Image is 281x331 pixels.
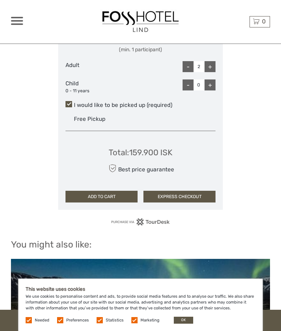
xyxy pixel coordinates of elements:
div: + [205,79,216,90]
div: We use cookies to personalise content and ads, to provide social media features and to analyse ou... [18,279,263,331]
div: Total : 159.900 ISK [109,147,172,158]
label: Needed [35,317,49,323]
div: (min. 1 participant) [79,46,203,53]
h5: This website uses cookies [26,286,255,292]
img: 1558-f877dab1-b831-4070-87d7-0a2017c1294e_logo_big.jpg [100,9,181,34]
button: Open LiveChat chat widget [6,3,28,25]
label: Statistics [106,317,124,323]
div: Child [65,79,116,94]
button: OK [174,317,193,324]
div: + [205,61,216,72]
div: - [183,61,194,72]
label: Preferences [66,317,89,323]
button: EXPRESS CHECKOUT [143,191,216,202]
label: Marketing [140,317,160,323]
div: Adult [65,61,116,72]
div: - [183,79,194,90]
h2: You might also like: [11,239,270,250]
img: PurchaseViaTourDesk.png [111,218,171,226]
span: Free Pickup [74,116,105,122]
button: ADD TO CART [65,191,138,202]
label: I would like to be picked up (required) [65,101,216,109]
div: 0 - 11 years [65,88,116,94]
div: Best price guarantee [107,163,174,175]
span: 0 [261,18,267,25]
